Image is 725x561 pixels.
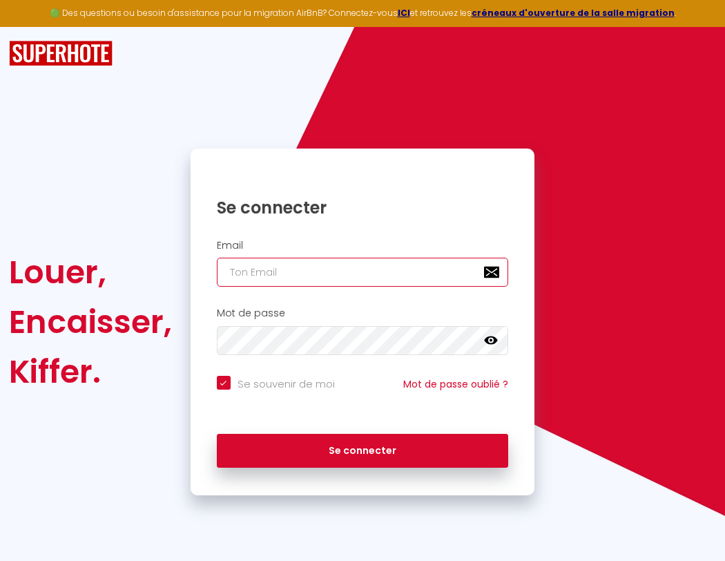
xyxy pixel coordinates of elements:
[472,7,675,19] a: créneaux d'ouverture de la salle migration
[11,6,52,47] button: Ouvrir le widget de chat LiveChat
[217,240,509,251] h2: Email
[403,377,508,391] a: Mot de passe oublié ?
[217,258,509,287] input: Ton Email
[9,41,113,66] img: SuperHote logo
[9,297,172,347] div: Encaisser,
[217,434,509,468] button: Se connecter
[9,347,172,397] div: Kiffer.
[9,247,172,297] div: Louer,
[398,7,410,19] a: ICI
[217,197,509,218] h1: Se connecter
[217,307,509,319] h2: Mot de passe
